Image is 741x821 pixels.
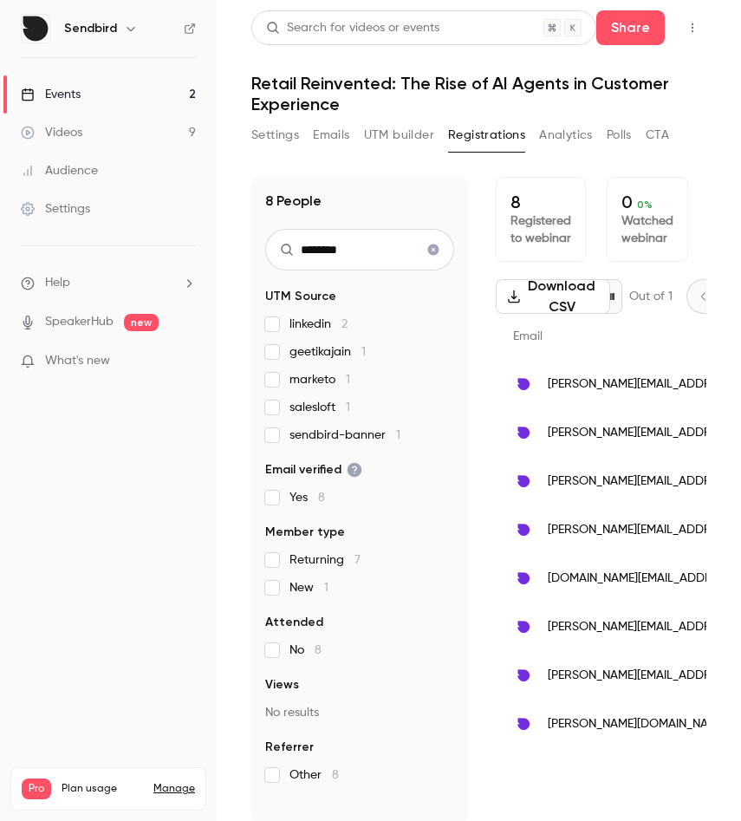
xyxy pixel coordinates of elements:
p: Out of 1 [629,288,673,305]
span: geetikajain [289,343,366,361]
span: Email verified [265,461,362,479]
img: sendbird.com [513,665,534,686]
div: Search for videos or events [266,19,439,37]
button: Clear search [419,236,447,264]
button: Analytics [539,121,593,149]
button: Emails [313,121,349,149]
span: Pro [22,779,51,799]
a: Manage [153,782,195,796]
span: Member type [265,524,345,541]
div: Settings [21,200,90,218]
span: New [289,579,328,596]
span: UTM Source [265,288,336,305]
button: Download CSV [496,279,610,314]
button: UTM builder [364,121,434,149]
img: Sendbird [22,15,49,42]
iframe: Noticeable Trigger [175,354,196,369]
p: No results [265,704,454,721]
div: Videos [21,124,82,141]
span: new [124,314,159,331]
span: 8 [332,769,339,781]
span: salesloft [289,399,350,416]
span: What's new [45,352,110,370]
img: sendbird.com [513,374,534,394]
span: 1 [396,429,400,441]
a: SpeakerHub [45,313,114,331]
img: sendbird.com [513,713,534,734]
span: No [289,642,322,659]
span: Views [265,676,299,694]
img: sendbird.com [513,422,534,443]
p: 8 [510,192,571,212]
span: Attended [265,614,323,631]
span: 1 [346,374,350,386]
span: 2 [341,318,348,330]
button: Share [596,10,665,45]
section: facet-groups [265,288,454,784]
img: sendbird.com [513,568,534,589]
span: 1 [346,401,350,414]
span: Referrer [265,739,314,756]
h1: 8 People [265,191,322,212]
img: sendbird.com [513,519,534,540]
span: sendbird-banner [289,427,400,444]
span: Email [513,330,543,342]
span: 7 [354,554,361,566]
h1: Retail Reinvented: The Rise of AI Agents in Customer Experience [251,73,706,114]
img: sendbird.com [513,471,534,492]
p: 0 [621,192,673,212]
button: Polls [607,121,632,149]
p: Registered to webinar [510,212,571,247]
span: Yes [289,489,325,506]
span: 0 % [637,199,653,211]
button: CTA [646,121,669,149]
span: marketo [289,371,350,388]
h6: Sendbird [64,20,117,37]
span: linkedin [289,316,348,333]
span: Returning [289,551,361,569]
span: 8 [318,492,325,504]
button: Registrations [448,121,525,149]
span: 8 [315,644,322,656]
span: 1 [361,346,366,358]
p: Watched webinar [621,212,673,247]
span: Help [45,274,70,292]
div: Events [21,86,81,103]
span: Other [289,766,339,784]
div: Audience [21,162,98,179]
button: Settings [251,121,299,149]
span: 1 [324,582,328,594]
span: Plan usage [62,782,143,796]
img: sendbird.com [513,616,534,637]
li: help-dropdown-opener [21,274,196,292]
